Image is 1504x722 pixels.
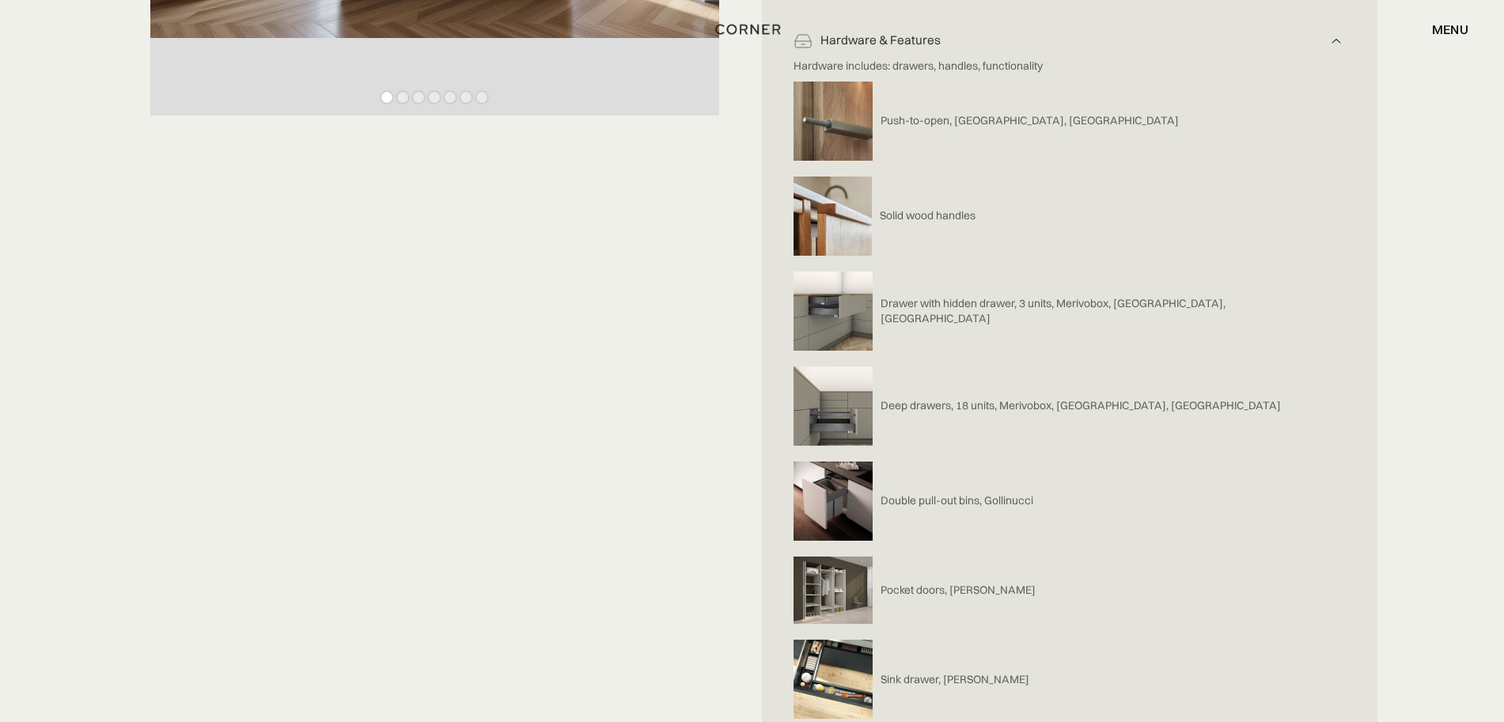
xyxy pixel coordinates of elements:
[881,398,1281,413] p: Deep drawers, 18 units, Merivobox, [GEOGRAPHIC_DATA], [GEOGRAPHIC_DATA]
[794,59,1322,74] p: Hardware includes: drawers, handles, functionality
[881,113,1179,128] p: Push-to-open, [GEOGRAPHIC_DATA], [GEOGRAPHIC_DATA]
[397,92,408,103] div: Show slide 2 of 7
[413,92,424,103] div: Show slide 3 of 7
[460,92,472,103] div: Show slide 6 of 7
[381,92,392,103] div: Show slide 1 of 7
[881,583,1036,598] p: Pocket doors, [PERSON_NAME]
[476,92,487,103] div: Show slide 7 of 7
[873,113,1179,128] a: Push-to-open, [GEOGRAPHIC_DATA], [GEOGRAPHIC_DATA]
[1416,16,1468,43] div: menu
[872,208,976,223] a: Solid wood handles
[429,92,440,103] div: Show slide 4 of 7
[881,296,1322,326] p: Drawer with hidden drawer, 3 units, Merivobox, [GEOGRAPHIC_DATA], [GEOGRAPHIC_DATA]
[445,92,456,103] div: Show slide 5 of 7
[1432,23,1468,36] div: menu
[873,296,1322,326] a: Drawer with hidden drawer, 3 units, Merivobox, [GEOGRAPHIC_DATA], [GEOGRAPHIC_DATA]
[880,208,976,223] p: Solid wood handles
[873,493,1033,508] a: Double pull-out bins, Gollinucci
[881,493,1033,508] p: Double pull-out bins, Gollinucci
[881,672,1029,687] p: Sink drawer, [PERSON_NAME]
[873,583,1036,598] a: Pocket doors, [PERSON_NAME]
[698,19,806,40] a: home
[873,398,1281,413] a: Deep drawers, 18 units, Merivobox, [GEOGRAPHIC_DATA], [GEOGRAPHIC_DATA]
